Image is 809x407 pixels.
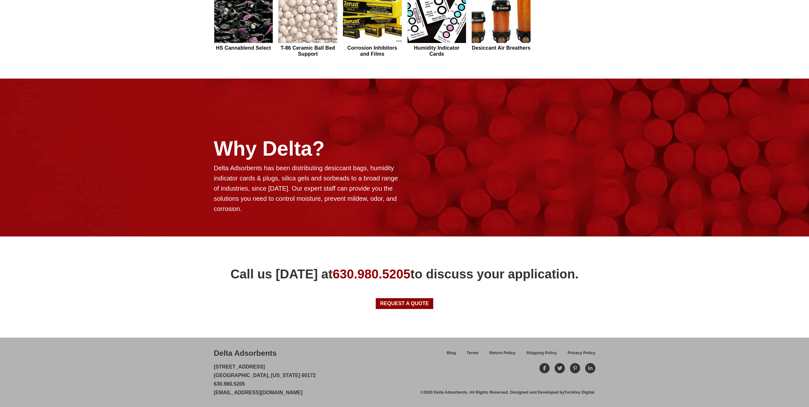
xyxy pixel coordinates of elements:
[278,45,338,57] h2: T-86 Ceramic Ball Bed Support
[214,348,277,359] div: Delta Adsorbents
[410,267,579,281] span: to discuss your application.
[441,349,461,361] a: Blog
[526,351,557,355] span: Shipping Policy
[467,351,478,355] span: Terms
[447,351,456,355] span: Blog
[407,45,467,57] h2: Humidity Indicator Cards
[521,349,562,361] a: Shipping Policy
[489,351,516,355] span: Return Policy
[471,45,531,51] h2: Desiccant Air Breathers
[333,267,410,281] a: 630.980.5205
[214,390,303,395] a: [EMAIL_ADDRESS][DOMAIN_NAME]
[568,351,595,355] span: Privacy Policy
[230,267,333,281] span: Call us [DATE] at
[376,298,433,309] a: Request a Quote
[214,165,398,212] span: Delta Adsorbents has been distributing desiccant bags, humidity indicator cards & plugs, silica g...
[214,45,273,51] h2: HS Cannablend Select
[343,45,402,57] h2: Corrosion Inhibitors and Films
[421,389,595,395] div: ©2020 Delta Adsorbents. All Rights Reserved. Designed and Developed by .
[461,349,484,361] a: Terms
[214,362,316,397] p: [STREET_ADDRESS] [GEOGRAPHIC_DATA], [US_STATE] 60172 630.980.5205
[562,349,595,361] a: Privacy Policy
[484,349,521,361] a: Return Policy
[214,135,402,163] div: Why Delta?
[380,301,429,306] span: Request a Quote
[564,390,594,395] a: TurnKey Digital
